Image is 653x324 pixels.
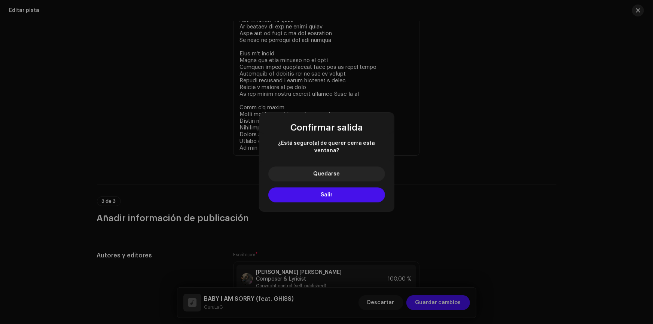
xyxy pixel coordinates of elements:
button: Quedarse [268,166,385,181]
button: Salir [268,187,385,202]
span: Quedarse [313,171,340,177]
span: ¿Está seguro(a) de querer cerra esta ventana? [268,140,385,155]
span: Salir [321,192,333,198]
span: Confirmar salida [290,123,363,132]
